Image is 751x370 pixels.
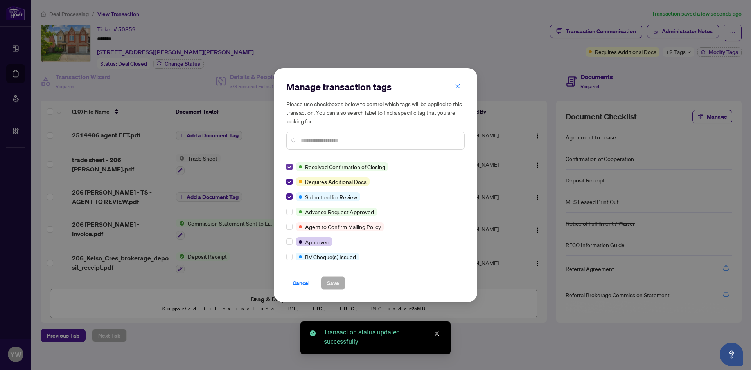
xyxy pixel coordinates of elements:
[310,330,316,336] span: check-circle
[305,177,367,186] span: Requires Additional Docs
[455,83,460,89] span: close
[720,343,743,366] button: Open asap
[305,253,356,261] span: BV Cheque(s) Issued
[286,81,465,93] h2: Manage transaction tags
[305,222,381,231] span: Agent to Confirm Mailing Policy
[321,276,345,290] button: Save
[286,276,316,290] button: Cancel
[293,277,310,289] span: Cancel
[434,331,440,336] span: close
[305,208,374,216] span: Advance Request Approved
[305,193,357,201] span: Submitted for Review
[324,328,441,347] div: Transaction status updated successfully
[305,238,329,246] span: Approved
[433,329,441,338] a: Close
[305,162,385,171] span: Received Confirmation of Closing
[286,99,465,125] h5: Please use checkboxes below to control which tags will be applied to this transaction. You can al...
